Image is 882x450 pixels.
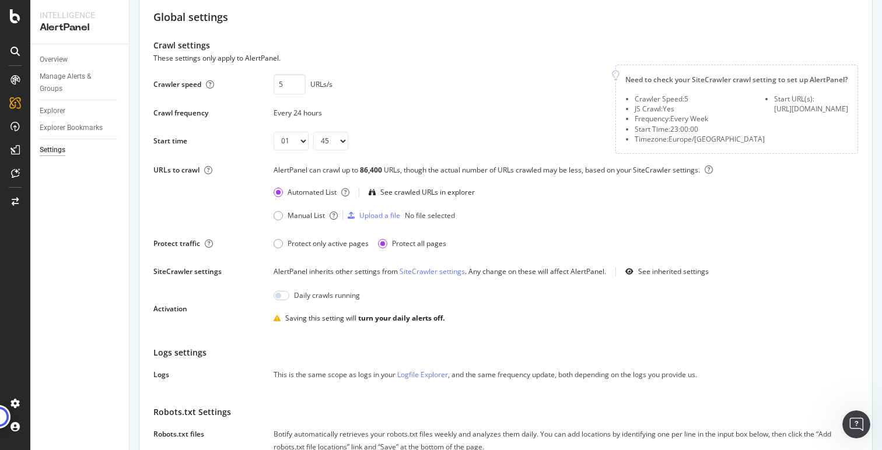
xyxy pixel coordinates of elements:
li: Frequency: Every Week [635,114,765,124]
a: Overview [40,54,121,66]
li: Start URL(s): [774,94,848,104]
div: Manage Alerts & Groups [40,71,110,95]
div: This is the same scope as logs in your , and the same frequency update, both depending on the log... [274,368,858,381]
div: Every 24 hours [274,108,601,118]
div: Crawler speed [153,79,201,89]
div: Protect only active pages [288,238,369,248]
a: SiteCrawler settings [400,266,465,276]
div: Daily crawls running [294,290,360,309]
div: Global settings [153,10,858,25]
div: turn your daily alerts off. [358,313,444,323]
div: See crawled URLs in explorer [380,187,475,197]
div: No file selected [405,210,455,220]
div: See inherited settings [638,266,709,276]
div: Manual List [274,210,325,220]
li: Crawler Speed: 5 [635,94,765,104]
div: URLs/s [310,79,332,89]
a: Explorer [40,105,121,117]
div: Automated List [274,187,337,197]
div: Crawl frequency [153,108,208,118]
li: JS Crawl: Yes [635,104,765,114]
a: See crawled URLs in explorer [369,187,475,197]
a: Manage Alerts & Groups [40,71,121,95]
a: Explorer Bookmarks [40,122,121,134]
div: Intelligence [40,9,120,21]
a: Settings [40,144,121,156]
button: Upload a file [348,206,400,225]
div: These settings only apply to AlertPanel. [153,52,281,65]
iframe: Intercom live chat [842,410,870,438]
div: Protect all pages [392,238,446,248]
button: See crawled URLs in explorer [369,183,475,202]
div: Need to check your SiteCrawler crawl setting to set up AlertPanel? [625,75,848,85]
div: Settings [40,144,65,156]
li: Start Time: 23:00:00 [635,124,765,134]
div: SiteCrawler settings [153,266,222,276]
div: Overview [40,54,68,66]
div: Logs [153,370,169,379]
div: Automated List [288,187,337,197]
div: URLs to crawl [153,165,199,175]
div: Manual List [288,210,325,220]
div: [URL][DOMAIN_NAME] [774,104,848,114]
div: 86,400 [360,165,384,175]
div: Saving this setting will [285,313,444,323]
div: Activation [153,304,187,314]
div: Robots.txt Settings [153,406,858,419]
li: Timezone: Europe/[GEOGRAPHIC_DATA] [635,134,765,144]
div: AlertPanel can crawl up to URLs, though the actual number of URLs crawled may be less, based on y... [274,164,858,183]
div: Start time [153,136,187,146]
div: Logs settings [153,346,858,359]
div: AlertPanel [40,21,120,34]
div: AlertPanel inherits other settings from . Any change on these will affect AlertPanel. [274,266,606,276]
a: Logfile Explorer [397,370,448,379]
div: Crawl settings [153,39,858,52]
div: Upload a file [359,210,400,220]
div: Protect only active pages [274,238,369,248]
div: Protect traffic [153,238,200,248]
div: Explorer Bookmarks [40,122,103,134]
div: Protect all pages [378,238,446,248]
div: Explorer [40,105,65,117]
div: Robots.txt files [153,429,204,439]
